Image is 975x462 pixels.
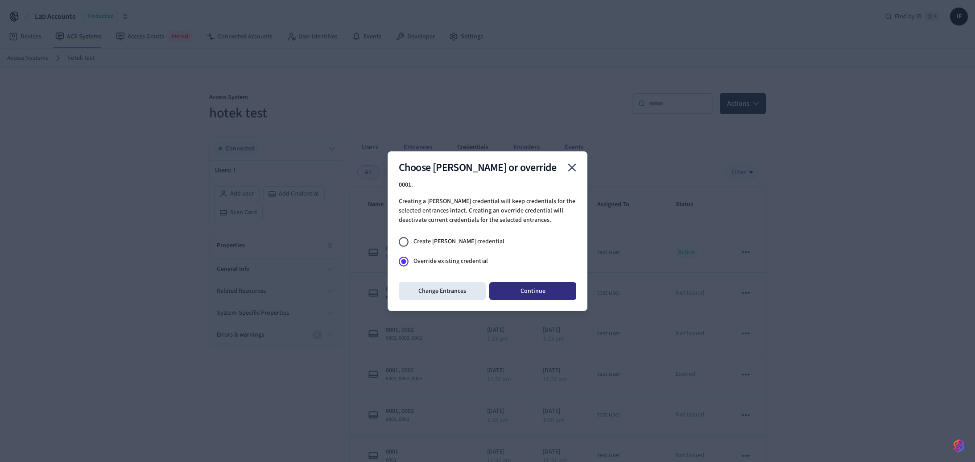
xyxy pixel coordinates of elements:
[388,151,587,311] div: Creating a [PERSON_NAME] credential will keep credentials for the selected entrances intact. Crea...
[399,282,486,300] button: Change Entrances
[413,257,488,266] span: Override existing credential
[399,180,576,189] p: 0001 .
[954,439,964,453] img: SeamLogoGradient.69752ec5.svg
[413,237,504,246] span: Create [PERSON_NAME] credential
[562,157,583,178] button: close
[489,282,576,300] button: Continue
[399,162,576,173] h2: Choose [PERSON_NAME] or override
